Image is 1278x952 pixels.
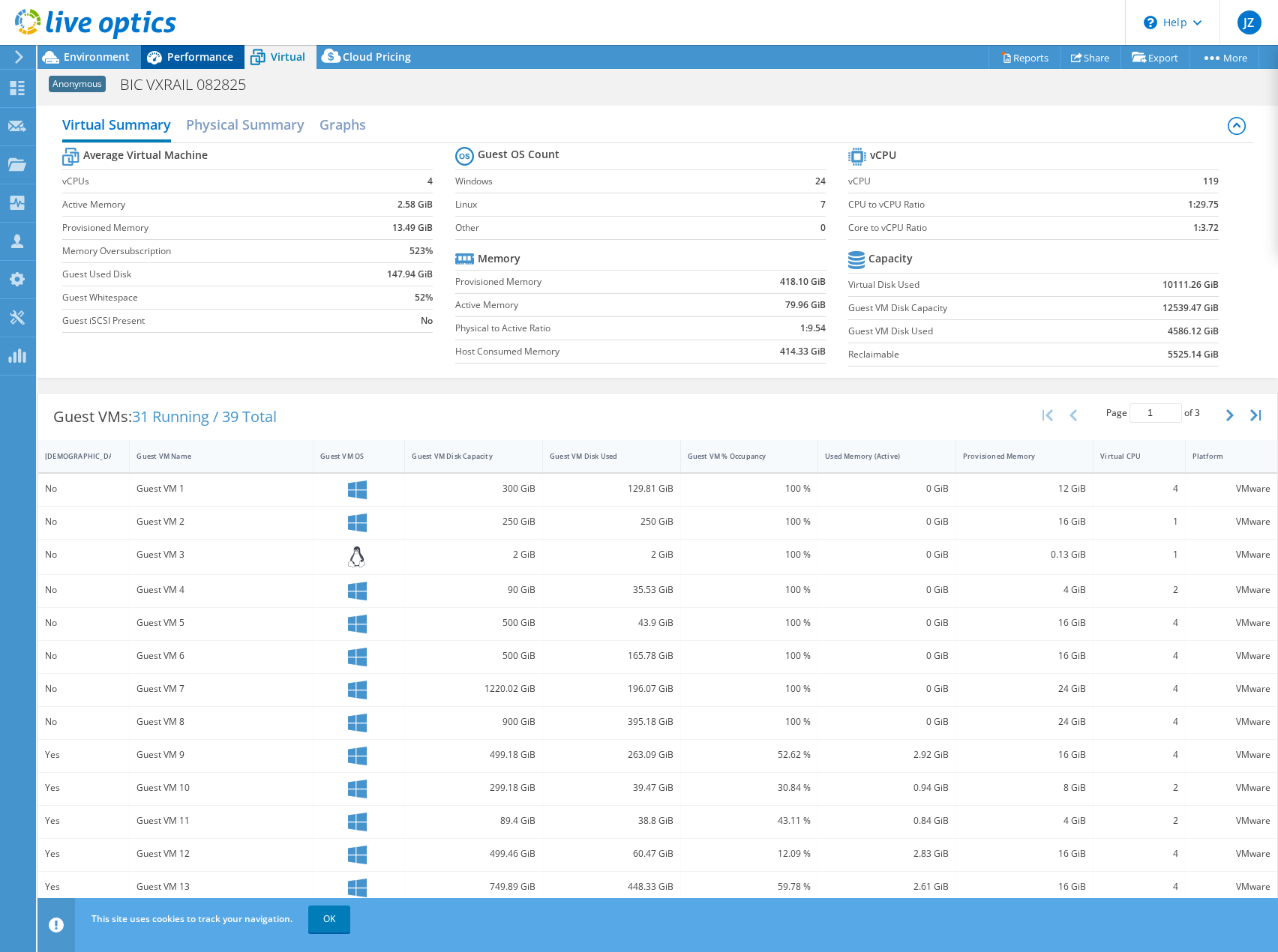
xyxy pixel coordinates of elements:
div: No [45,648,122,664]
b: 7 [820,197,826,212]
div: Yes [45,813,122,829]
div: VMware [1192,546,1270,563]
div: 16 GiB [963,615,1087,631]
label: Virtual Disk Used [848,277,1090,292]
div: [DEMOGRAPHIC_DATA] [45,451,104,461]
div: 43.9 GiB [550,615,673,631]
label: Guest Used Disk [62,267,344,282]
div: Guest VM Disk Capacity [412,451,517,461]
div: Guest VM % Occupancy [688,451,793,461]
div: 4 [1100,879,1177,895]
div: 43.11 % [688,813,811,829]
div: No [45,480,122,497]
label: vCPU [848,174,1121,189]
div: 2.92 GiB [825,747,949,763]
div: 90 GiB [412,582,535,598]
div: VMware [1192,513,1270,530]
div: Guest VM 11 [136,813,306,829]
div: Platform [1192,451,1252,461]
div: No [45,714,122,730]
span: Performance [167,49,233,64]
div: Yes [45,846,122,862]
h2: Physical Summary [186,109,304,139]
div: 16 GiB [963,513,1087,530]
h2: Graphs [319,109,366,139]
div: 4 [1100,846,1177,862]
b: 79.96 GiB [785,298,826,313]
div: 16 GiB [963,747,1087,763]
div: 4 [1100,747,1177,763]
span: Anonymous [49,76,106,92]
div: 2 GiB [550,546,673,563]
label: Active Memory [455,298,718,313]
div: 2 GiB [412,546,535,563]
div: No [45,681,122,697]
div: 0 GiB [825,546,949,563]
a: Reports [988,46,1060,69]
div: 0 GiB [825,648,949,664]
b: 119 [1203,174,1219,189]
div: 89.4 GiB [412,813,535,829]
div: 4 [1100,681,1177,697]
b: 10111.26 GiB [1162,277,1219,292]
div: 8 GiB [963,780,1087,796]
span: 31 Running / 39 Total [132,406,277,427]
div: VMware [1192,747,1270,763]
div: 0.84 GiB [825,813,949,829]
label: Memory Oversubscription [62,244,344,259]
div: VMware [1192,780,1270,796]
div: 4 GiB [963,813,1087,829]
div: 100 % [688,615,811,631]
div: Yes [45,747,122,763]
b: 24 [815,174,826,189]
label: Windows [455,174,792,189]
div: 165.78 GiB [550,648,673,664]
div: No [45,582,122,598]
div: 52.62 % [688,747,811,763]
div: 2.83 GiB [825,846,949,862]
div: Guest VM 3 [136,546,306,563]
div: Guest VM 4 [136,582,306,598]
div: 59.78 % [688,879,811,895]
div: Guest VMs: [38,394,292,440]
div: Yes [45,780,122,796]
b: 4 [427,174,433,189]
div: 500 GiB [412,615,535,631]
div: No [45,513,122,530]
span: 3 [1195,406,1200,419]
label: vCPUs [62,174,344,189]
div: 0 GiB [825,615,949,631]
div: 39.47 GiB [550,780,673,796]
b: 1:29.75 [1188,197,1219,212]
div: 0 GiB [825,681,949,697]
b: 1:9.54 [800,321,826,336]
div: Used Memory (Active) [825,451,931,461]
label: Guest VM Disk Capacity [848,301,1090,316]
div: 0 GiB [825,513,949,530]
div: 900 GiB [412,714,535,730]
div: Guest VM 5 [136,615,306,631]
b: 2.58 GiB [397,197,433,212]
div: 2 [1100,780,1177,796]
div: 24 GiB [963,681,1087,697]
div: 196.07 GiB [550,681,673,697]
div: 263.09 GiB [550,747,673,763]
div: 0 GiB [825,582,949,598]
b: 5525.14 GiB [1168,347,1219,362]
label: Provisioned Memory [455,274,718,289]
div: 4 [1100,648,1177,664]
div: 0 GiB [825,714,949,730]
div: Guest VM 6 [136,648,306,664]
div: 12 GiB [963,480,1087,497]
div: 749.89 GiB [412,879,535,895]
span: Page of [1106,403,1200,423]
label: CPU to vCPU Ratio [848,197,1121,212]
label: Active Memory [62,197,344,212]
div: 395.18 GiB [550,714,673,730]
label: Physical to Active Ratio [455,321,718,336]
span: Environment [64,49,130,64]
a: More [1189,46,1259,69]
span: Cloud Pricing [343,49,411,64]
div: 24 GiB [963,714,1087,730]
div: 0.94 GiB [825,780,949,796]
